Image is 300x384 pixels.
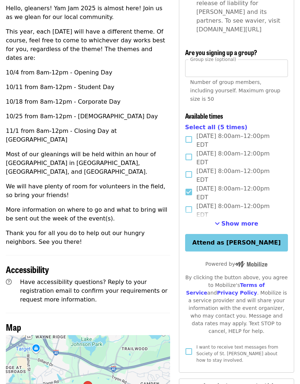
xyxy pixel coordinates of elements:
p: Thank you for all you do to help out our hungry neighbors. See you there! [6,229,170,246]
p: This year, each [DATE] will have a different theme. Of course, feel free to come to whichever day... [6,27,170,62]
p: 11/1 from 8am-12pm - Closing Day at [GEOGRAPHIC_DATA] [6,127,170,144]
a: Terms of Service [186,282,265,296]
p: More information on where to go and what to bring will be sent out the week of the event(s). [6,206,170,223]
span: Group size (optional) [190,57,236,62]
span: Map [6,320,21,333]
button: Attend as [PERSON_NAME] [185,234,288,251]
span: Powered by [205,261,267,267]
p: 10/4 from 8am-12pm - Opening Day [6,68,170,77]
i: question-circle icon [6,279,12,285]
p: Hello, gleaners! Yam Jam 2025 is almost here! Join us as we glean for our local community. [6,4,170,22]
div: By clicking the button above, you agree to Mobilize's and . Mobilize is a service provider and wi... [185,274,288,335]
p: We will have plenty of room for volunteers in the field, so bring your friends! [6,182,170,200]
span: Number of group members, including yourself. Maximum group size is 50 [190,79,280,102]
p: 10/25 from 8am-12pm - [DEMOGRAPHIC_DATA] Day [6,112,170,121]
span: [DATE] 8:00am–12:00pm EDT [196,202,282,219]
span: I want to receive text messages from Society of St. [PERSON_NAME] about how to stay involved. [196,345,278,363]
span: [DATE] 8:00am–12:00pm EDT [196,184,282,202]
span: [DATE] 8:00am–12:00pm EDT [196,149,282,167]
p: Most of our gleanings will be held within an hour of [GEOGRAPHIC_DATA] in [GEOGRAPHIC_DATA], [GEO... [6,150,170,176]
span: Show more [221,220,258,227]
p: 10/11 from 8am-12pm - Student Day [6,83,170,92]
input: [object Object] [185,59,288,77]
span: [DATE] 8:00am–12:00pm EDT [196,167,282,184]
span: Are you signing up a group? [185,47,257,57]
span: Accessibility [6,263,49,276]
span: [DATE] 8:00am–12:00pm EDT [196,132,282,149]
span: Select all (5 times) [185,124,247,131]
button: Select all (5 times) [185,123,247,132]
button: See more timeslots [215,219,258,228]
a: Privacy Policy [217,290,257,296]
span: Have accessibility questions? Reply to your registration email to confirm your requirements or re... [20,279,168,303]
img: Powered by Mobilize [235,261,267,268]
p: 10/18 from 8am-12pm - Corporate Day [6,97,170,106]
span: Available times [185,111,223,120]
